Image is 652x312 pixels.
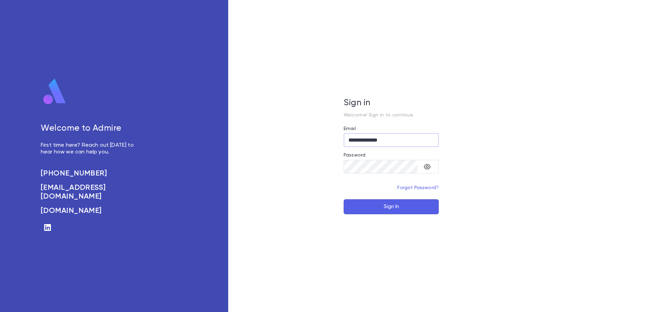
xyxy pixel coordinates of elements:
[420,160,434,173] button: toggle password visibility
[344,199,439,214] button: Sign In
[41,206,141,215] a: [DOMAIN_NAME]
[41,183,141,201] a: [EMAIL_ADDRESS][DOMAIN_NAME]
[41,124,141,134] h5: Welcome to Admire
[344,112,439,118] p: Welcome! Sign in to continue.
[344,126,356,131] label: Email
[41,78,69,105] img: logo
[344,152,365,158] label: Password
[344,98,439,108] h5: Sign in
[397,185,439,190] a: Forgot Password?
[41,142,141,155] p: First time here? Reach out [DATE] to hear how we can help you.
[41,169,141,178] a: [PHONE_NUMBER]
